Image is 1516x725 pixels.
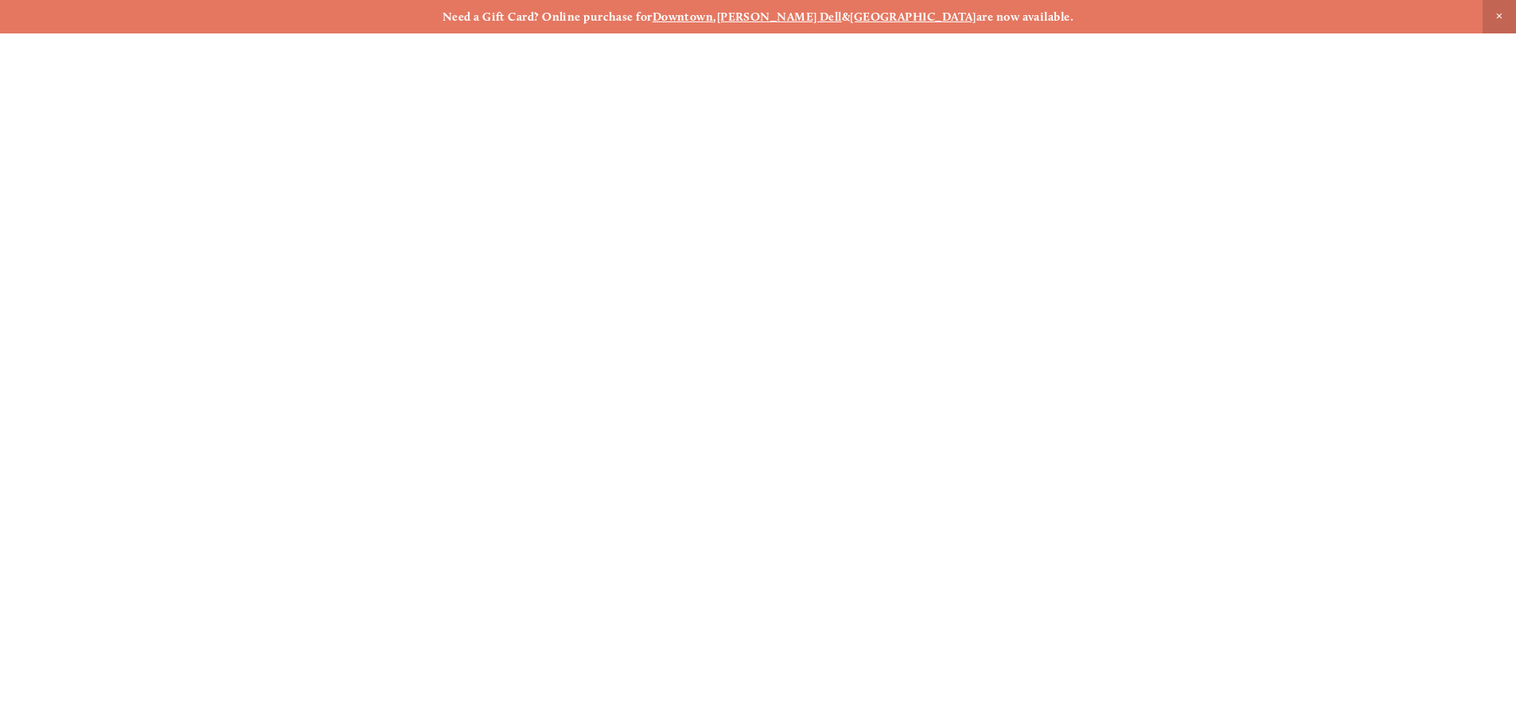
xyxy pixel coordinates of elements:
[717,10,842,24] a: [PERSON_NAME] Dell
[713,10,716,24] strong: ,
[842,10,850,24] strong: &
[976,10,1074,24] strong: are now available.
[850,10,976,24] a: [GEOGRAPHIC_DATA]
[442,10,653,24] strong: Need a Gift Card? Online purchase for
[653,10,714,24] a: Downtown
